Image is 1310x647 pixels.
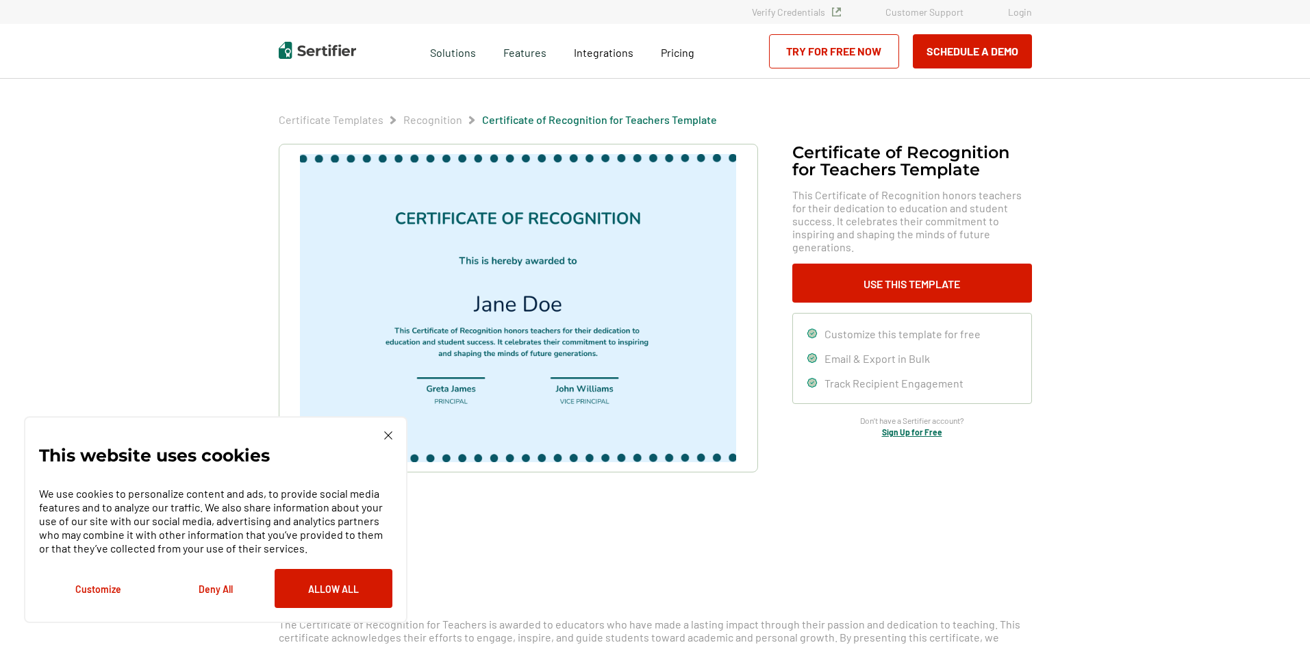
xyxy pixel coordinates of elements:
[792,188,1032,253] span: This Certificate of Recognition honors teachers for their dedication to education and student suc...
[1242,581,1310,647] iframe: Chat Widget
[824,377,963,390] span: Track Recipient Engagement
[913,34,1032,68] button: Schedule a Demo
[661,46,694,59] span: Pricing
[39,487,392,555] p: We use cookies to personalize content and ads, to provide social media features and to analyze ou...
[882,427,942,437] a: Sign Up for Free
[824,352,930,365] span: Email & Export in Bulk
[39,448,270,462] p: This website uses cookies
[769,34,899,68] a: Try for Free Now
[885,6,963,18] a: Customer Support
[39,569,157,608] button: Customize
[403,113,462,127] span: Recognition
[752,6,841,18] a: Verify Credentials
[792,144,1032,178] h1: Certificate of Recognition for Teachers Template
[403,113,462,126] a: Recognition
[482,113,717,127] span: Certificate of Recognition for Teachers Template
[860,414,964,427] span: Don’t have a Sertifier account?
[574,42,633,60] a: Integrations
[574,46,633,59] span: Integrations
[279,113,383,127] span: Certificate Templates
[430,42,476,60] span: Solutions
[279,113,383,126] a: Certificate Templates
[832,8,841,16] img: Verified
[300,154,735,462] img: Certificate of Recognition for Teachers Template
[279,42,356,59] img: Sertifier | Digital Credentialing Platform
[503,42,546,60] span: Features
[275,569,392,608] button: Allow All
[482,113,717,126] a: Certificate of Recognition for Teachers Template
[1008,6,1032,18] a: Login
[384,431,392,440] img: Cookie Popup Close
[824,327,981,340] span: Customize this template for free
[279,113,717,127] div: Breadcrumb
[661,42,694,60] a: Pricing
[792,264,1032,303] button: Use This Template
[157,569,275,608] button: Deny All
